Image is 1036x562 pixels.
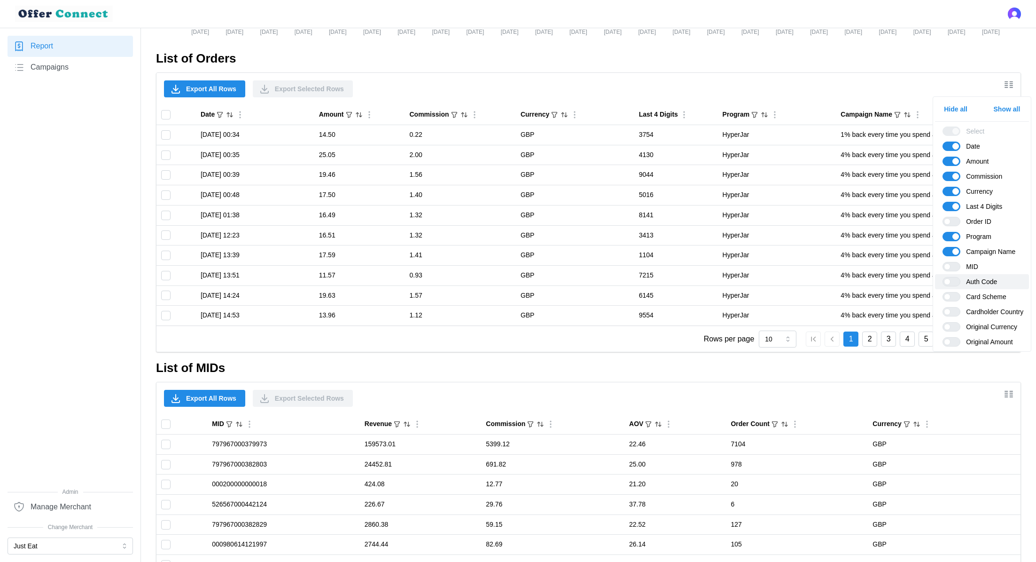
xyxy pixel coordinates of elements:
[836,265,1020,285] td: 4% back every time you spend at Just Eat
[516,306,634,325] td: GBP
[569,110,580,120] button: Column Actions
[314,306,405,325] td: 13.96
[836,306,1020,325] td: 4% back every time you spend at Just Eat
[235,420,243,428] button: Sort by MID ascending
[919,332,934,347] button: 5
[314,185,405,206] td: 17.50
[836,145,1020,165] td: 4% back every time you spend at Just Eat
[960,232,991,241] span: Program
[604,29,622,35] tspan: [DATE]
[207,495,360,515] td: 526567000442124
[244,419,255,429] button: Column Actions
[639,110,678,120] div: Last 4 Digits
[776,29,794,35] tspan: [DATE]
[624,435,726,455] td: 22.46
[843,332,858,347] button: 1
[196,285,314,306] td: [DATE] 14:24
[903,111,911,119] button: Sort by Campaign Name ascending
[560,111,569,119] button: Sort by Currency ascending
[260,29,278,35] tspan: [DATE]
[161,230,171,240] input: Toggle select row
[726,515,868,535] td: 127
[516,245,634,266] td: GBP
[314,125,405,145] td: 14.50
[481,435,624,455] td: 5399.12
[201,110,215,120] div: Date
[161,440,171,449] input: Toggle select row
[922,419,932,429] button: Column Actions
[913,29,931,35] tspan: [DATE]
[521,110,549,120] div: Currency
[545,419,556,429] button: Column Actions
[226,29,243,35] tspan: [DATE]
[718,306,836,325] td: HyperJar
[810,29,828,35] tspan: [DATE]
[516,265,634,285] td: GBP
[726,535,868,555] td: 105
[196,145,314,165] td: [DATE] 00:35
[982,29,1000,35] tspan: [DATE]
[516,225,634,245] td: GBP
[960,262,978,271] span: MID
[718,205,836,225] td: HyperJar
[191,29,209,35] tspan: [DATE]
[275,390,344,406] span: Export Selected Rows
[516,285,634,306] td: GBP
[8,538,133,554] button: Just Eat
[161,130,171,140] input: Toggle select row
[355,111,363,119] button: Sort by Amount descending
[634,145,718,165] td: 4130
[718,245,836,266] td: HyperJar
[467,29,484,35] tspan: [DATE]
[836,285,1020,306] td: 4% back every time you spend at Just Eat
[624,515,726,535] td: 22.52
[161,311,171,320] input: Toggle select row
[535,29,553,35] tspan: [DATE]
[707,29,725,35] tspan: [DATE]
[1001,386,1017,402] button: Show/Hide columns
[314,285,405,306] td: 19.63
[634,306,718,325] td: 9554
[960,217,991,226] span: Order ID
[868,435,1020,455] td: GBP
[460,111,468,119] button: Sort by Commission descending
[960,202,1002,211] span: Last 4 Digits
[196,165,314,185] td: [DATE] 00:39
[207,515,360,535] td: 797967000382829
[486,419,525,429] div: Commission
[629,419,643,429] div: AOV
[360,454,482,475] td: 24452.81
[161,520,171,530] input: Toggle select row
[295,29,312,35] tspan: [DATE]
[31,40,53,52] span: Report
[196,245,314,266] td: [DATE] 13:39
[634,205,718,225] td: 8141
[161,480,171,489] input: Toggle select row
[634,125,718,145] td: 3754
[900,332,915,347] button: 4
[1001,77,1017,93] button: Show/Hide columns
[836,225,1020,245] td: 4% back every time you spend at Just Eat
[363,29,381,35] tspan: [DATE]
[196,185,314,206] td: [DATE] 00:48
[481,454,624,475] td: 691.82
[933,96,1031,352] div: Show/Hide columns
[516,205,634,225] td: GBP
[912,420,921,428] button: Sort by Currency ascending
[481,475,624,495] td: 12.77
[161,540,171,549] input: Toggle select row
[8,523,133,532] span: Change Merchant
[8,488,133,497] span: Admin
[624,535,726,555] td: 26.14
[960,337,1013,347] span: Original Amount
[836,185,1020,206] td: 4% back every time you spend at Just Eat
[410,110,449,120] div: Commission
[624,495,726,515] td: 37.78
[360,435,482,455] td: 159573.01
[212,419,224,429] div: MID
[723,110,750,120] div: Program
[912,110,923,120] button: Column Actions
[365,419,392,429] div: Revenue
[186,390,236,406] span: Export All Rows
[673,29,691,35] tspan: [DATE]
